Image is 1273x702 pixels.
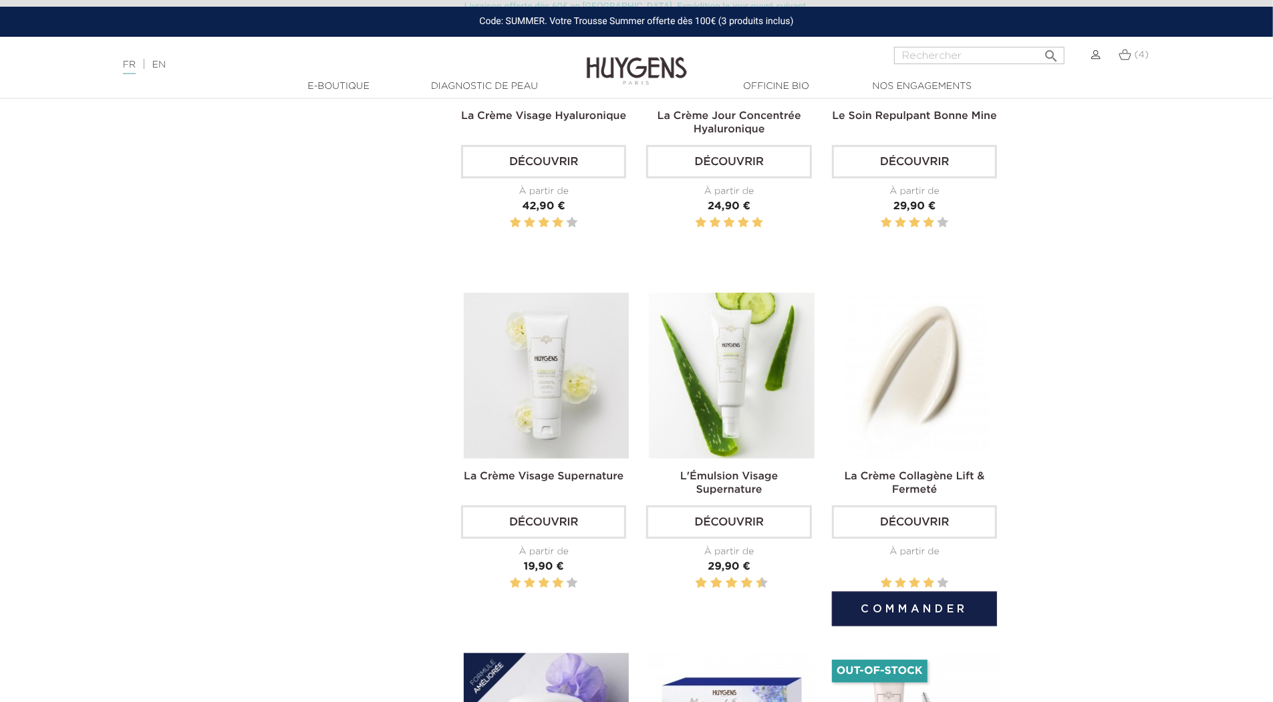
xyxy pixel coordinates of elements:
label: 3 [909,215,920,231]
button: Commander [832,592,997,626]
label: 3 [708,575,710,592]
label: 2 [710,215,720,231]
span: 29,90 € [708,562,750,572]
a: FR [123,60,136,74]
label: 1 [881,575,891,592]
button:  [1039,43,1063,61]
a: Découvrir [461,145,626,179]
span: 29,90 € [893,201,936,212]
label: 2 [524,575,535,592]
span: 19,90 € [524,562,564,572]
a: Diagnostic de peau [418,80,551,94]
div: À partir de [461,545,626,559]
a: Découvrir [646,145,811,179]
div: | [116,57,521,73]
label: 1 [881,215,891,231]
label: 5 [567,575,577,592]
label: 1 [693,575,695,592]
label: 4 [924,215,934,231]
label: 6 [728,575,735,592]
label: 2 [895,215,905,231]
li: Out-of-Stock [832,660,928,683]
label: 3 [539,215,549,231]
label: 2 [524,215,535,231]
a: EN [152,60,166,70]
label: 1 [510,215,521,231]
label: 3 [909,575,920,592]
div: À partir de [832,545,997,559]
img: Huygens [587,35,687,87]
a: La Crème Jour Concentrée Hyaluronique [658,111,801,135]
a: Découvrir [832,145,997,179]
label: 4 [738,215,748,231]
a: Officine Bio [710,80,843,94]
a: Découvrir [832,505,997,539]
a: La Crème Visage Supernature [464,471,623,482]
label: 5 [938,215,948,231]
a: (4) [1119,49,1149,60]
a: La Crème Visage Hyaluronique [461,111,626,122]
label: 5 [567,215,577,231]
a: Le Soin Repulpant Bonne Mine [833,111,997,122]
label: 2 [698,575,704,592]
a: Découvrir [461,505,626,539]
img: La Crème Visage Supernature [464,293,629,458]
a: Nos engagements [855,80,989,94]
div: À partir de [646,185,811,199]
label: 4 [553,575,563,592]
label: 4 [924,575,934,592]
label: 10 [758,575,765,592]
a: E-Boutique [272,80,406,94]
div: À partir de [646,545,811,559]
label: 3 [724,215,734,231]
div: À partir de [461,185,626,199]
label: 5 [752,215,762,231]
label: 4 [713,575,720,592]
span: 24,90 € [708,201,750,212]
label: 1 [696,215,706,231]
span: 42,90 € [523,201,565,212]
i:  [1043,44,1059,60]
label: 5 [938,575,948,592]
label: 5 [723,575,725,592]
label: 9 [754,575,756,592]
label: 2 [895,575,905,592]
label: 7 [738,575,740,592]
img: L'Émulsion Visage Supernature [649,293,814,458]
a: Découvrir [646,505,811,539]
a: L'Émulsion Visage Supernature [680,471,778,495]
div: À partir de [832,185,997,199]
input: Rechercher [894,47,1065,64]
label: 1 [510,575,521,592]
span: (4) [1135,50,1149,60]
label: 4 [553,215,563,231]
label: 3 [539,575,549,592]
label: 8 [744,575,750,592]
a: La Crème Collagène Lift & Fermeté [845,471,985,495]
